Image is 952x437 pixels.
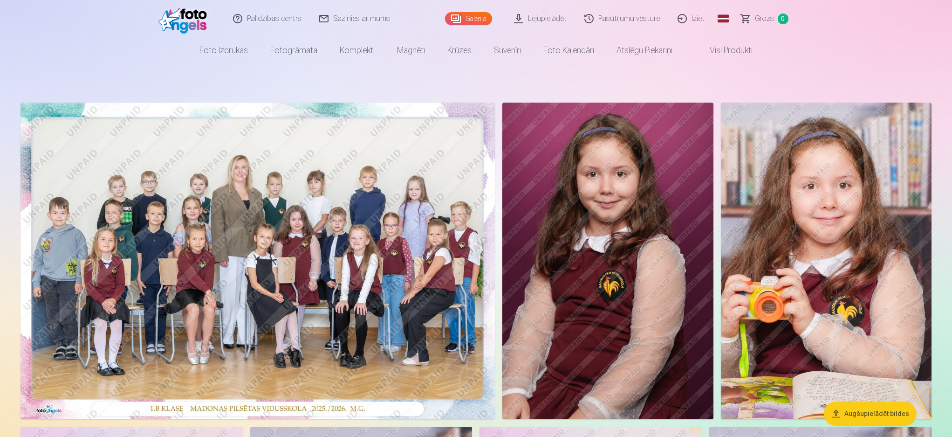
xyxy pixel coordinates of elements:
[778,14,788,24] span: 0
[445,12,492,25] a: Galerija
[684,37,764,63] a: Visi produkti
[532,37,605,63] a: Foto kalendāri
[386,37,436,63] a: Magnēti
[329,37,386,63] a: Komplekti
[755,13,774,24] span: Grozs
[188,37,259,63] a: Foto izdrukas
[483,37,532,63] a: Suvenīri
[605,37,684,63] a: Atslēgu piekariņi
[158,4,212,34] img: /fa1
[259,37,329,63] a: Fotogrāmata
[436,37,483,63] a: Krūzes
[824,402,917,426] button: Augšupielādēt bildes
